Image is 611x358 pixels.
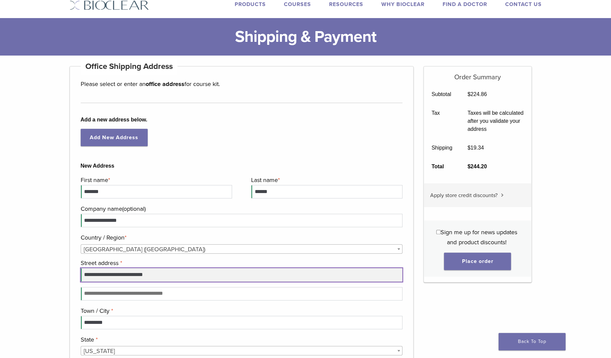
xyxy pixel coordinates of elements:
[444,253,511,270] button: Place order
[467,145,470,151] span: $
[81,59,178,75] h4: Office Shipping Address
[81,244,403,254] span: Country / Region
[81,346,403,355] span: South Carolina
[81,306,401,316] label: Town / City
[501,193,504,197] img: caret.svg
[467,145,484,151] bdi: 19.34
[441,229,517,246] span: Sign me up for news updates and product discounts!
[81,233,401,243] label: Country / Region
[467,91,487,97] bdi: 224.86
[122,205,146,212] span: (optional)
[81,245,402,254] span: United States (US)
[499,333,565,350] a: Back To Top
[146,80,184,88] strong: office address
[81,116,403,124] b: Add a new address below.
[329,1,363,8] a: Resources
[467,164,487,169] bdi: 244.20
[251,175,401,185] label: Last name
[424,139,460,157] th: Shipping
[460,104,531,139] td: Taxes will be calculated after you validate your address
[81,175,230,185] label: First name
[81,162,403,170] b: New Address
[430,192,498,199] span: Apply store credit discounts?
[424,157,460,176] th: Total
[81,79,403,89] p: Please select or enter an for course kit.
[424,85,460,104] th: Subtotal
[467,91,470,97] span: $
[443,1,487,8] a: Find A Doctor
[81,129,148,146] a: Add New Address
[424,104,460,139] th: Tax
[81,346,402,356] span: South Carolina
[436,230,441,234] input: Sign me up for news updates and product discounts!
[81,204,401,214] label: Company name
[467,164,470,169] span: $
[81,335,401,345] label: State
[81,258,401,268] label: Street address
[505,1,542,8] a: Contact Us
[424,67,531,81] h5: Order Summary
[235,1,266,8] a: Products
[284,1,311,8] a: Courses
[70,0,149,10] img: Bioclear
[381,1,425,8] a: Why Bioclear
